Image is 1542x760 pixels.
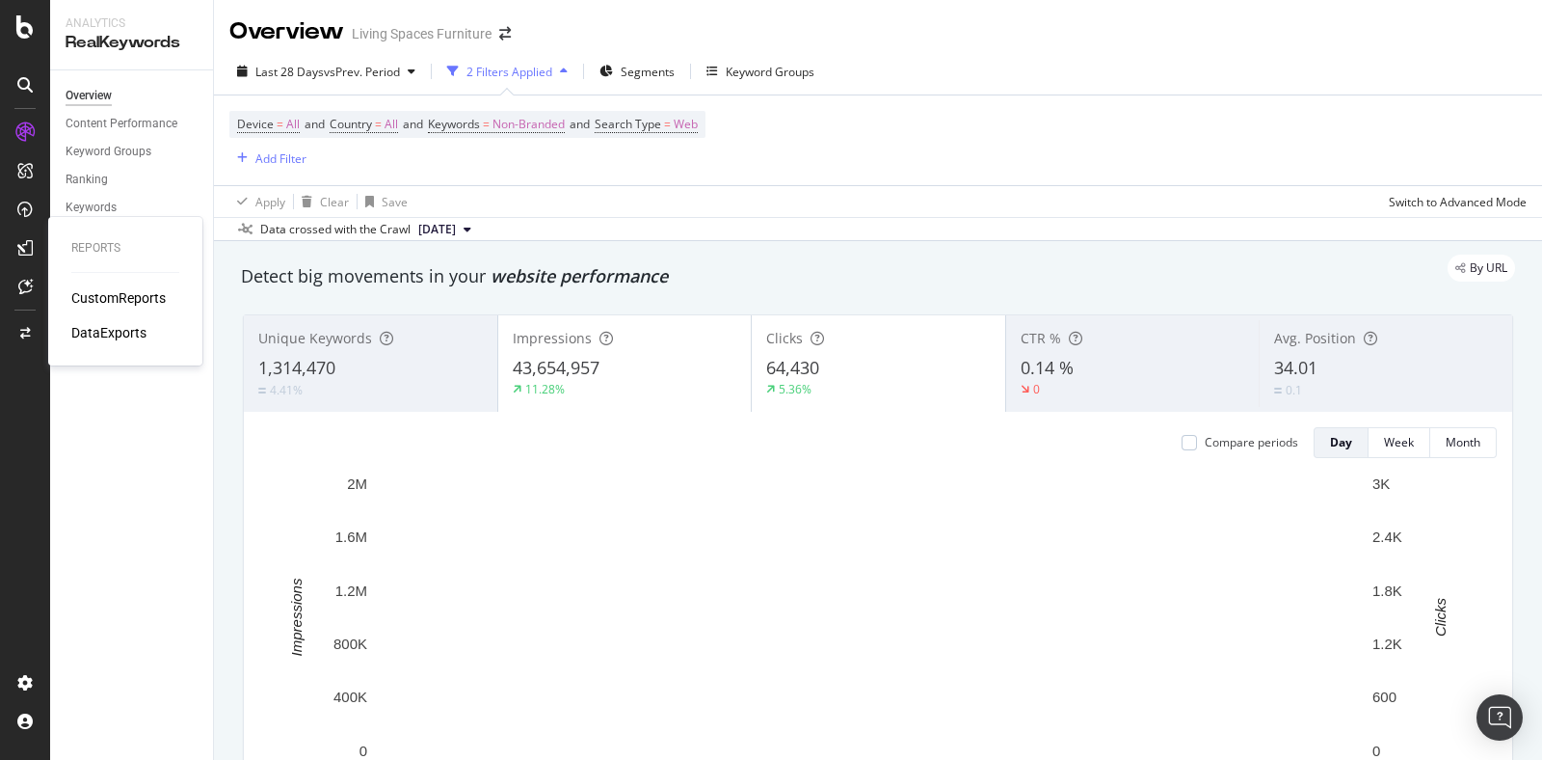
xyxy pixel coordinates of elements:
div: Keyword Groups [66,142,151,162]
button: Keyword Groups [699,56,822,87]
text: 1.2K [1372,636,1402,652]
a: CustomReports [71,288,166,308]
text: 3K [1372,475,1390,492]
div: arrow-right-arrow-left [499,27,511,41]
div: 4.41% [270,382,303,398]
button: Week [1369,427,1430,458]
button: Clear [294,186,349,217]
text: Clicks [1432,597,1449,636]
span: Keywords [428,116,480,132]
text: 0 [1372,743,1380,759]
a: DataExports [71,323,146,342]
img: Equal [258,388,266,394]
a: Keywords [66,198,199,218]
span: and [403,116,423,132]
button: Add Filter [229,147,306,170]
text: 1.2M [335,583,367,599]
text: 600 [1372,689,1396,705]
div: Content Performance [66,114,177,134]
span: Unique Keywords [258,329,372,347]
div: Overview [66,86,112,106]
div: Week [1384,434,1414,450]
text: 2M [347,475,367,492]
span: = [277,116,283,132]
text: Impressions [288,578,305,656]
div: Month [1446,434,1480,450]
button: Save [358,186,408,217]
span: = [664,116,671,132]
span: Avg. Position [1274,329,1356,347]
button: 2 Filters Applied [439,56,575,87]
a: Ranking [66,170,199,190]
span: 34.01 [1274,356,1317,379]
text: 800K [333,636,367,652]
span: 64,430 [766,356,819,379]
a: Content Performance [66,114,199,134]
span: 1,314,470 [258,356,335,379]
button: Month [1430,427,1497,458]
div: Keywords [66,198,117,218]
div: Add Filter [255,150,306,167]
div: Keyword Groups [726,64,814,80]
span: All [286,111,300,138]
div: Ranking [66,170,108,190]
span: 2025 Aug. 25th [418,221,456,238]
span: CTR % [1021,329,1061,347]
div: Compare periods [1205,434,1298,450]
button: [DATE] [411,218,479,241]
div: Overview [229,15,344,48]
span: Search Type [595,116,661,132]
span: 0.14 % [1021,356,1074,379]
div: RealKeywords [66,32,198,54]
button: Apply [229,186,285,217]
span: Device [237,116,274,132]
span: Impressions [513,329,592,347]
text: 400K [333,689,367,705]
div: 5.36% [779,381,811,397]
span: vs Prev. Period [324,64,400,80]
span: = [375,116,382,132]
div: Switch to Advanced Mode [1389,194,1527,210]
div: Day [1330,434,1352,450]
text: 2.4K [1372,529,1402,545]
div: 2 Filters Applied [466,64,552,80]
span: = [483,116,490,132]
button: Last 28 DaysvsPrev. Period [229,56,423,87]
text: 0 [359,743,367,759]
div: Reports [71,240,179,257]
div: Open Intercom Messenger [1476,694,1523,741]
button: Segments [592,56,682,87]
img: Equal [1274,388,1282,394]
div: Data crossed with the Crawl [260,221,411,238]
button: Day [1314,427,1369,458]
span: Segments [621,64,675,80]
span: and [305,116,325,132]
div: Save [382,194,408,210]
div: Apply [255,194,285,210]
div: 0 [1033,381,1040,397]
div: Analytics [66,15,198,32]
div: Living Spaces Furniture [352,24,492,43]
span: Web [674,111,698,138]
button: Switch to Advanced Mode [1381,186,1527,217]
text: 1.6M [335,529,367,545]
div: legacy label [1448,255,1515,282]
a: Overview [66,86,199,106]
span: Clicks [766,329,803,347]
div: Clear [320,194,349,210]
span: 43,654,957 [513,356,599,379]
span: and [570,116,590,132]
a: Keyword Groups [66,142,199,162]
span: Last 28 Days [255,64,324,80]
text: 1.8K [1372,583,1402,599]
span: By URL [1470,262,1507,274]
span: Non-Branded [492,111,565,138]
span: Country [330,116,372,132]
div: 11.28% [525,381,565,397]
div: 0.1 [1286,382,1302,398]
span: All [385,111,398,138]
